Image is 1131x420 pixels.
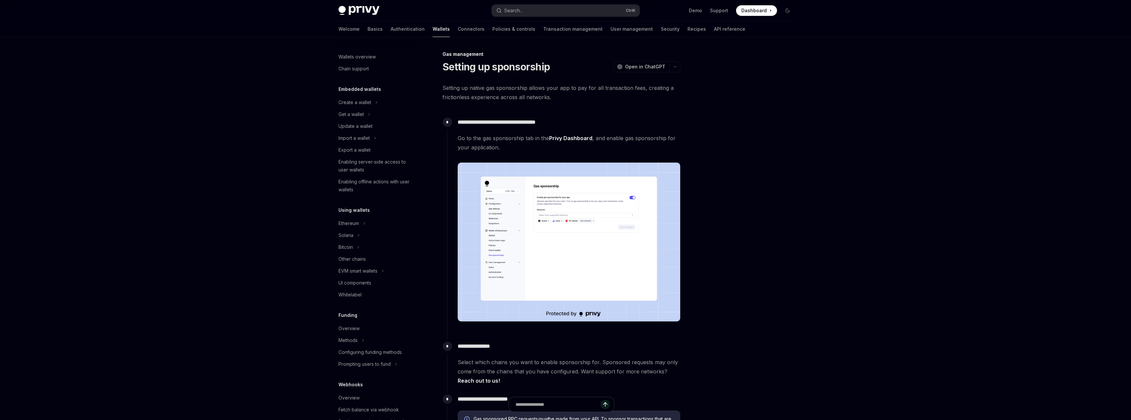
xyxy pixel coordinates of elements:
[338,6,379,15] img: dark logo
[338,85,381,93] h5: Embedded wallets
[338,255,366,263] div: Other chains
[333,156,418,176] a: Enabling server-side access to user wallets
[333,404,418,416] a: Fetch balance via webhook
[333,323,418,334] a: Overview
[626,8,636,13] span: Ctrl K
[458,358,680,385] span: Select which chains you want to enable sponsorship for. Sponsored requests may only come from the...
[543,21,603,37] a: Transaction management
[338,219,359,227] div: Ethereum
[549,135,592,142] a: Privy Dashboard
[338,178,414,194] div: Enabling offline actions with user wallets
[504,7,523,15] div: Search...
[611,21,653,37] a: User management
[492,21,535,37] a: Policies & controls
[338,21,360,37] a: Welcome
[338,291,362,299] div: Whitelabel
[442,61,550,73] h1: Setting up sponsorship
[338,406,399,414] div: Fetch balance via webhook
[333,144,418,156] a: Export a wallet
[601,400,610,409] button: Send message
[338,243,353,251] div: Bitcoin
[338,110,364,118] div: Get a wallet
[333,176,418,196] a: Enabling offline actions with user wallets
[710,7,728,14] a: Support
[442,51,681,57] div: Gas management
[333,120,418,132] a: Update a wallet
[458,134,680,152] span: Go to the gas sponsorship tab in the , and enable gas sponsorship for your application.
[458,163,680,322] img: images/gas-sponsorship.png
[338,381,363,389] h5: Webhooks
[338,206,370,214] h5: Using wallets
[333,289,418,301] a: Whitelabel
[338,53,376,61] div: Wallets overview
[391,21,425,37] a: Authentication
[333,253,418,265] a: Other chains
[338,325,360,332] div: Overview
[333,51,418,63] a: Wallets overview
[741,7,767,14] span: Dashboard
[338,231,353,239] div: Solana
[338,336,358,344] div: Methods
[338,158,414,174] div: Enabling server-side access to user wallets
[333,392,418,404] a: Overview
[458,377,500,384] a: Reach out to us!
[714,21,745,37] a: API reference
[782,5,793,16] button: Toggle dark mode
[338,98,371,106] div: Create a wallet
[338,311,357,319] h5: Funding
[338,394,360,402] div: Overview
[333,63,418,75] a: Chain support
[492,5,640,17] button: Search...CtrlK
[368,21,383,37] a: Basics
[338,348,402,356] div: Configuring funding methods
[688,21,706,37] a: Recipes
[433,21,450,37] a: Wallets
[661,21,680,37] a: Security
[338,360,391,368] div: Prompting users to fund
[736,5,777,16] a: Dashboard
[333,346,418,358] a: Configuring funding methods
[338,122,372,130] div: Update a wallet
[338,65,369,73] div: Chain support
[442,83,681,102] span: Setting up native gas sponsorship allows your app to pay for all transaction fees, creating a fri...
[613,61,669,72] button: Open in ChatGPT
[338,279,371,287] div: UI components
[338,267,377,275] div: EVM smart wallets
[458,21,484,37] a: Connectors
[338,134,370,142] div: Import a wallet
[333,277,418,289] a: UI components
[338,146,371,154] div: Export a wallet
[625,63,665,70] span: Open in ChatGPT
[689,7,702,14] a: Demo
